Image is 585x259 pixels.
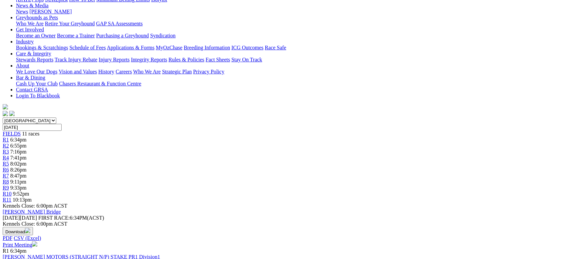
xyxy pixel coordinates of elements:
span: R1 [3,248,9,254]
span: [DATE] [3,215,20,221]
a: R1 [3,137,9,143]
span: 6:34pm [10,137,27,143]
a: Integrity Reports [131,57,167,62]
img: facebook.svg [3,111,8,116]
a: Race Safe [265,45,286,50]
a: Bookings & Scratchings [16,45,68,50]
a: Stewards Reports [16,57,53,62]
span: 9:52pm [13,191,29,197]
span: FIRST RACE: [38,215,70,221]
a: ICG Outcomes [231,45,263,50]
span: 6:34PM(ACST) [38,215,104,221]
a: R10 [3,191,12,197]
a: Careers [116,69,132,74]
a: Track Injury Rebate [55,57,97,62]
a: Get Involved [16,27,44,32]
span: 8:26pm [10,167,27,173]
a: Syndication [150,33,175,38]
a: Greyhounds as Pets [16,15,58,20]
a: Injury Reports [99,57,130,62]
img: twitter.svg [9,111,15,116]
a: Fact Sheets [206,57,230,62]
a: Become a Trainer [57,33,95,38]
div: Greyhounds as Pets [16,21,582,27]
a: GAP SA Assessments [96,21,143,26]
a: CSV (Excel) [14,235,41,241]
a: FIELDS [3,131,21,137]
a: Login To Blackbook [16,93,60,98]
a: We Love Our Dogs [16,69,57,74]
div: Get Involved [16,33,582,39]
a: MyOzChase [156,45,182,50]
div: Care & Integrity [16,57,582,63]
a: News [16,9,28,14]
span: 10:13pm [13,197,32,203]
span: 6:34pm [10,248,27,254]
span: 11 races [22,131,39,137]
a: Breeding Information [184,45,230,50]
a: R9 [3,185,9,191]
a: Become an Owner [16,33,56,38]
span: Kennels Close: 6:00pm ACST [3,203,67,209]
a: History [98,69,114,74]
img: printer.svg [32,241,37,247]
span: 9:33pm [10,185,27,191]
a: R7 [3,173,9,179]
a: Print Meeting [3,242,37,248]
a: Who We Are [16,21,44,26]
a: R3 [3,149,9,155]
span: [DATE] [3,215,37,221]
div: News & Media [16,9,582,15]
a: R5 [3,161,9,167]
a: Applications & Forms [107,45,154,50]
span: 9:11pm [10,179,26,185]
div: Kennels Close: 6:00pm ACST [3,221,582,227]
a: Purchasing a Greyhound [96,33,149,38]
span: 8:47pm [10,173,27,179]
a: Care & Integrity [16,51,51,56]
a: [PERSON_NAME] Bridge [3,209,61,215]
button: Download [3,227,33,235]
a: Retire Your Greyhound [45,21,95,26]
a: Contact GRSA [16,87,48,92]
span: 7:16pm [10,149,27,155]
a: R4 [3,155,9,161]
div: Download [3,235,582,241]
a: Who We Are [133,69,161,74]
span: 6:55pm [10,143,27,149]
a: [PERSON_NAME] [29,9,72,14]
a: Bar & Dining [16,75,45,80]
div: Industry [16,45,582,51]
a: Stay On Track [231,57,262,62]
a: Cash Up Your Club [16,81,58,86]
span: 7:41pm [10,155,27,161]
a: Chasers Restaurant & Function Centre [59,81,141,86]
a: Vision and Values [59,69,97,74]
div: Bar & Dining [16,81,582,87]
a: R8 [3,179,9,185]
img: download.svg [25,228,30,233]
a: About [16,63,29,68]
a: Privacy Policy [193,69,224,74]
a: R2 [3,143,9,149]
a: R6 [3,167,9,173]
a: Schedule of Fees [69,45,106,50]
a: Strategic Plan [162,69,192,74]
div: About [16,69,582,75]
a: News & Media [16,3,49,8]
a: R11 [3,197,11,203]
input: Select date [3,124,62,131]
img: logo-grsa-white.png [3,104,8,109]
a: PDF [3,235,12,241]
a: Rules & Policies [168,57,204,62]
